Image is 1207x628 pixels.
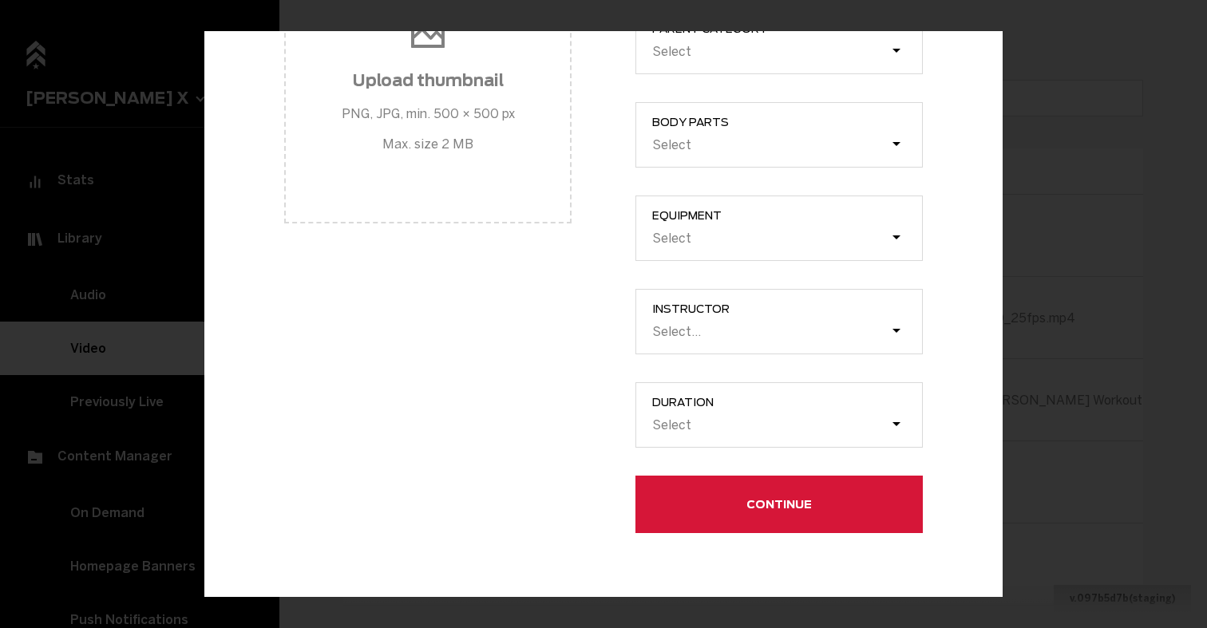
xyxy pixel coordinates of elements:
div: Select [652,43,691,58]
div: Select... [652,323,701,338]
span: Max. size 2 MB [342,136,515,152]
span: PNG, JPG, min. 500 × 500 px [342,106,515,121]
span: parent category [652,22,922,34]
span: Equipment [652,208,922,221]
span: instructor [652,302,922,314]
span: duration [652,395,922,408]
span: Body parts [652,115,922,128]
div: Select [652,230,691,245]
button: Continue [635,475,923,532]
div: Example Modal [204,31,1003,596]
div: Select [652,136,691,152]
div: Select [652,417,691,432]
h3: Upload thumbnail [342,71,515,90]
